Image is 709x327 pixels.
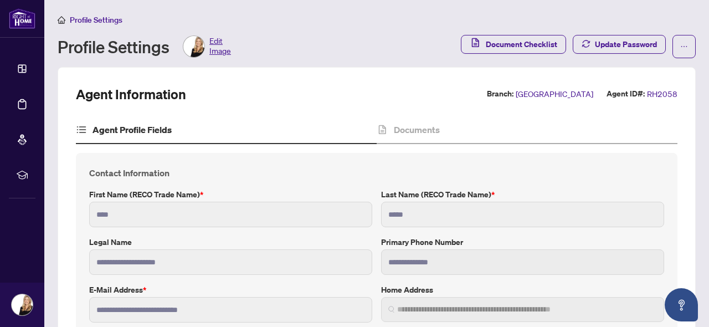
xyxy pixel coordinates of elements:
[461,35,566,54] button: Document Checklist
[89,166,664,180] h4: Contact Information
[89,188,372,201] label: First Name (RECO Trade Name)
[381,284,664,296] label: Home Address
[12,294,33,315] img: Profile Icon
[487,88,513,100] label: Branch:
[595,35,657,53] span: Update Password
[183,36,204,57] img: Profile Icon
[647,88,677,100] span: RH2058
[209,35,231,58] span: Edit Image
[381,236,664,248] label: Primary Phone Number
[680,43,688,50] span: ellipsis
[381,188,664,201] label: Last Name (RECO Trade Name)
[394,123,440,136] h4: Documents
[89,284,372,296] label: E-mail Address
[9,8,35,29] img: logo
[388,306,395,313] img: search_icon
[486,35,557,53] span: Document Checklist
[89,236,372,248] label: Legal Name
[76,85,186,103] h2: Agent Information
[58,16,65,24] span: home
[665,288,698,321] button: Open asap
[93,123,172,136] h4: Agent Profile Fields
[70,15,122,25] span: Profile Settings
[607,88,645,100] label: Agent ID#:
[58,35,231,58] div: Profile Settings
[516,88,593,100] span: [GEOGRAPHIC_DATA]
[573,35,666,54] button: Update Password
